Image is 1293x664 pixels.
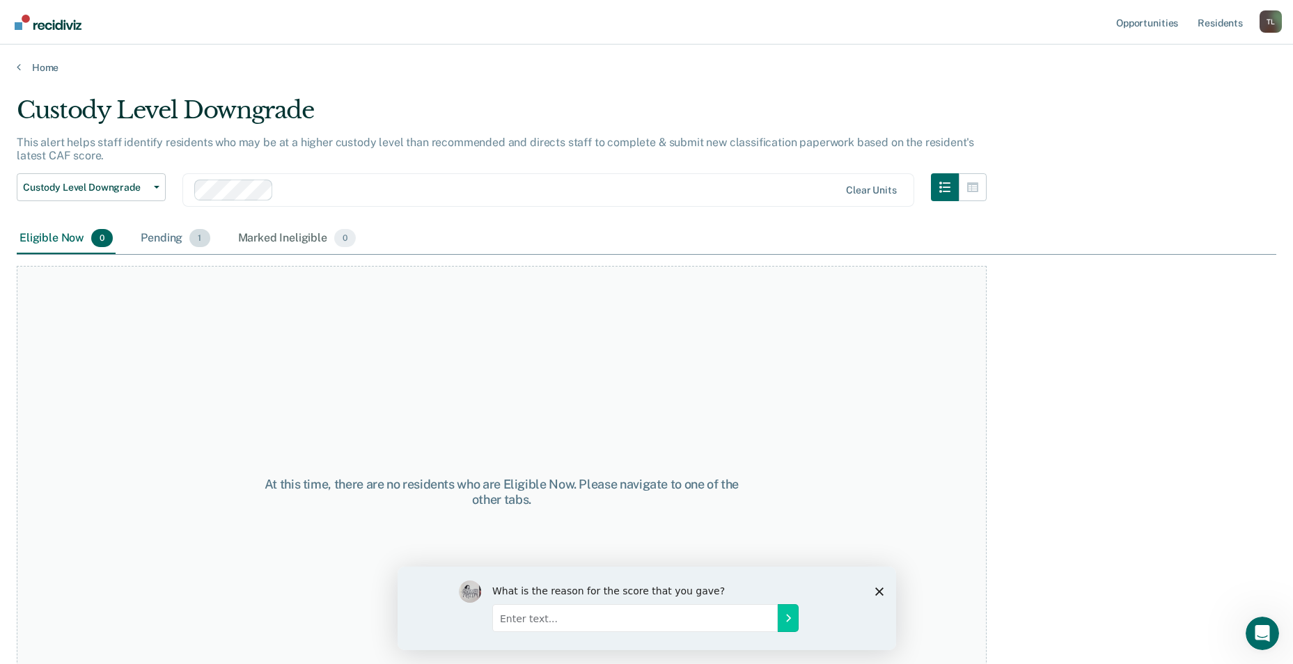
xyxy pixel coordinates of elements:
div: Eligible Now0 [17,223,116,254]
iframe: Intercom live chat [1246,617,1279,650]
img: Recidiviz [15,15,81,30]
button: Custody Level Downgrade [17,173,166,201]
div: Marked Ineligible0 [235,223,359,254]
span: 0 [91,229,113,247]
span: 1 [189,229,210,247]
div: T L [1260,10,1282,33]
div: Pending1 [138,223,212,254]
iframe: Survey by Kim from Recidiviz [398,567,896,650]
button: Profile dropdown button [1260,10,1282,33]
div: Clear units [846,184,897,196]
p: This alert helps staff identify residents who may be at a higher custody level than recommended a... [17,136,974,162]
div: Custody Level Downgrade [17,96,987,136]
div: At this time, there are no residents who are Eligible Now. Please navigate to one of the other tabs. [260,477,744,507]
a: Home [17,61,1276,74]
span: 0 [334,229,356,247]
span: Custody Level Downgrade [23,182,148,193]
